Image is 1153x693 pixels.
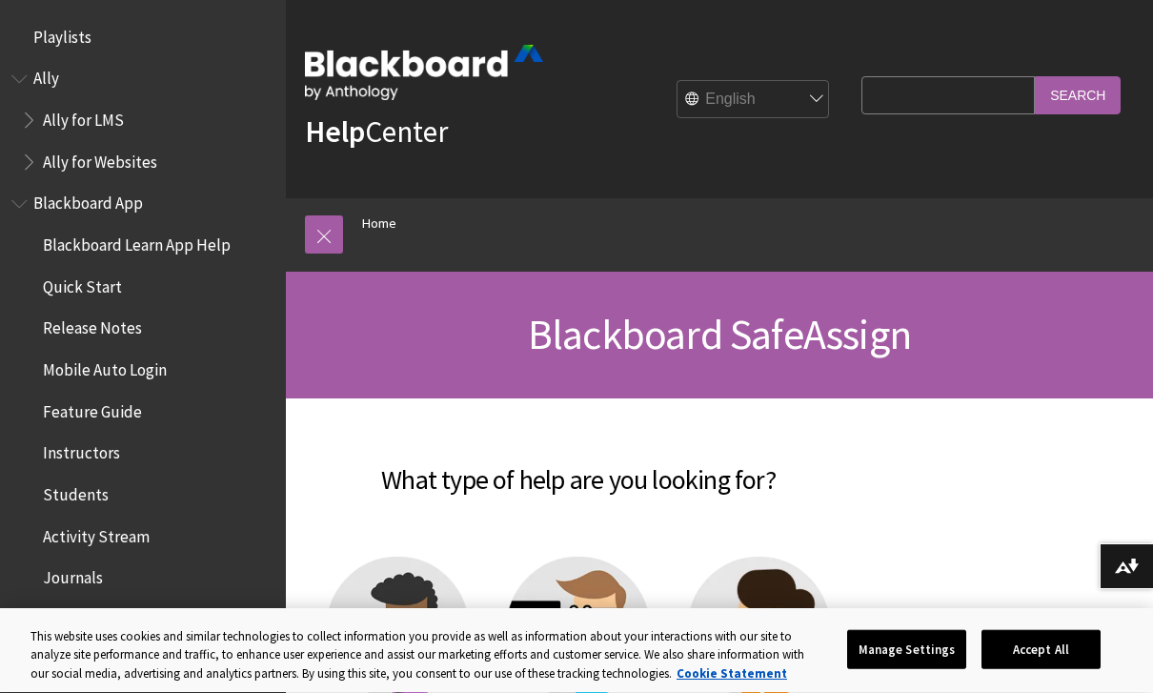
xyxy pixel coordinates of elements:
[43,104,124,130] span: Ally for LMS
[33,188,143,214] span: Blackboard App
[1035,76,1121,113] input: Search
[43,438,120,463] span: Instructors
[677,665,787,682] a: More information about your privacy, opens in a new tab
[528,308,911,360] span: Blackboard SafeAssign
[305,437,852,499] h2: What type of help are you looking for?
[33,21,91,47] span: Playlists
[43,229,231,255] span: Blackboard Learn App Help
[43,271,122,296] span: Quick Start
[30,627,807,683] div: This website uses cookies and similar technologies to collect information you provide as well as ...
[43,479,109,504] span: Students
[43,396,142,421] span: Feature Guide
[43,354,167,379] span: Mobile Auto Login
[847,629,966,669] button: Manage Settings
[33,63,59,89] span: Ally
[305,112,448,151] a: HelpCenter
[305,112,365,151] strong: Help
[305,45,543,100] img: Blackboard by Anthology
[43,520,150,546] span: Activity Stream
[43,603,223,629] span: Courses and Organizations
[43,313,142,338] span: Release Notes
[11,21,274,53] nav: Book outline for Playlists
[362,212,396,235] a: Home
[43,562,103,588] span: Journals
[678,81,830,119] select: Site Language Selector
[43,146,157,172] span: Ally for Websites
[981,629,1101,669] button: Accept All
[11,63,274,178] nav: Book outline for Anthology Ally Help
